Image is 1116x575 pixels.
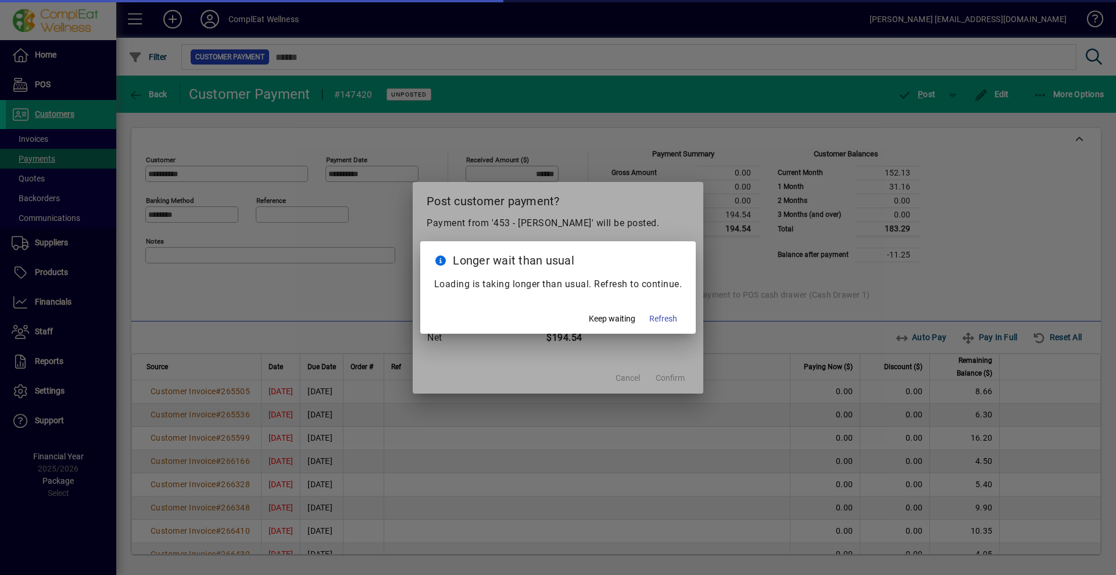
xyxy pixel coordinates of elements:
button: Keep waiting [584,308,640,329]
span: Refresh [649,313,677,325]
span: Longer wait than usual [453,253,574,267]
button: Refresh [645,308,682,329]
p: Loading is taking longer than usual. Refresh to continue. [434,277,682,291]
span: Keep waiting [589,313,635,325]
